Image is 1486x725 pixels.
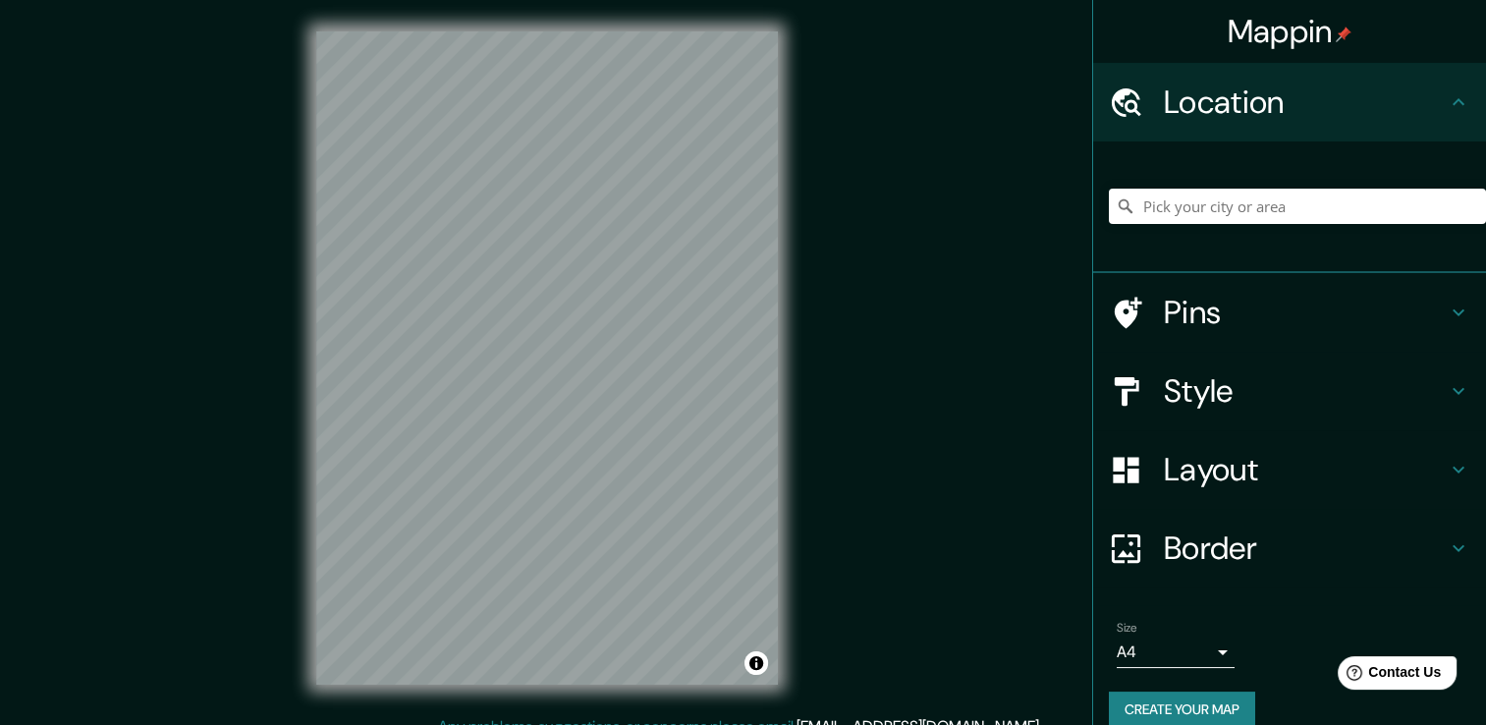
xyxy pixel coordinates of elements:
[1164,529,1447,568] h4: Border
[1093,430,1486,509] div: Layout
[1117,620,1137,637] label: Size
[1117,637,1235,668] div: A4
[1164,450,1447,489] h4: Layout
[1164,371,1447,411] h4: Style
[1336,27,1351,42] img: pin-icon.png
[1311,648,1464,703] iframe: Help widget launcher
[1093,352,1486,430] div: Style
[1164,83,1447,122] h4: Location
[1164,293,1447,332] h4: Pins
[744,651,768,675] button: Toggle attribution
[316,31,778,685] canvas: Map
[1228,12,1352,51] h4: Mappin
[1093,509,1486,587] div: Border
[1109,189,1486,224] input: Pick your city or area
[1093,63,1486,141] div: Location
[1093,273,1486,352] div: Pins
